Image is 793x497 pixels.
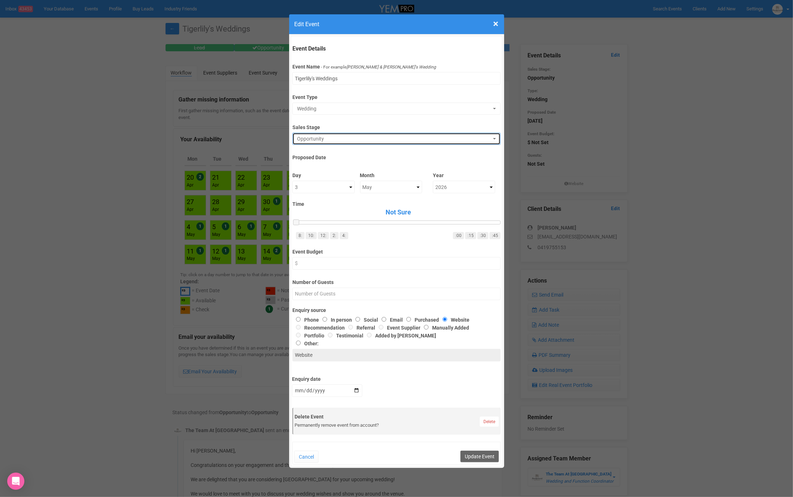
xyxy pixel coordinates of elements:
[292,121,501,131] label: Sales Stage
[292,288,501,300] input: Number of Guests
[480,417,499,427] a: Delete
[295,422,499,429] div: Permanently remove event from account?
[292,151,501,161] label: Proposed Date
[295,20,499,29] h4: Edit Event
[352,317,378,323] label: Social
[292,317,319,323] label: Phone
[363,333,436,339] label: Added by [PERSON_NAME]
[296,232,305,239] a: 8:
[292,200,501,208] label: Time
[292,72,501,85] input: Event Name
[297,105,491,112] span: Wedding
[292,307,501,314] label: Enquiry source
[378,317,403,323] label: Email
[292,339,490,347] label: Other:
[489,232,501,239] a: :45
[292,276,501,286] label: Number of Guests
[439,317,469,323] label: Website
[295,413,499,420] label: Delete Event
[453,232,464,239] a: :00
[292,169,355,179] label: Day
[330,232,339,239] a: 2:
[324,333,363,339] label: Testimonial
[347,65,436,70] i: [PERSON_NAME] & [PERSON_NAME]'s Wedding
[493,18,499,30] span: ×
[319,317,352,323] label: In person
[477,232,488,239] a: :30
[403,317,439,323] label: Purchased
[292,45,501,53] legend: Event Details
[306,232,317,239] a: 10:
[465,232,476,239] a: :15
[460,451,499,462] button: Update Event
[7,473,24,490] div: Open Intercom Messenger
[292,325,345,331] label: Recommendation
[292,373,362,383] label: Enquiry date
[345,325,375,331] label: Referral
[433,169,495,179] label: Year
[292,246,501,255] label: Event Budget
[375,325,420,331] label: Event Supplier
[292,333,324,339] label: Portfolio
[360,169,422,179] label: Month
[420,325,469,331] label: Manually Added
[297,135,491,142] span: Opportunity
[294,451,319,463] button: Cancel
[340,232,348,239] a: 4:
[292,91,501,101] label: Event Type
[321,65,436,70] small: - For example
[296,208,501,217] span: Not Sure
[292,257,501,270] input: $
[318,232,329,239] a: 12:
[292,63,320,70] label: Event Name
